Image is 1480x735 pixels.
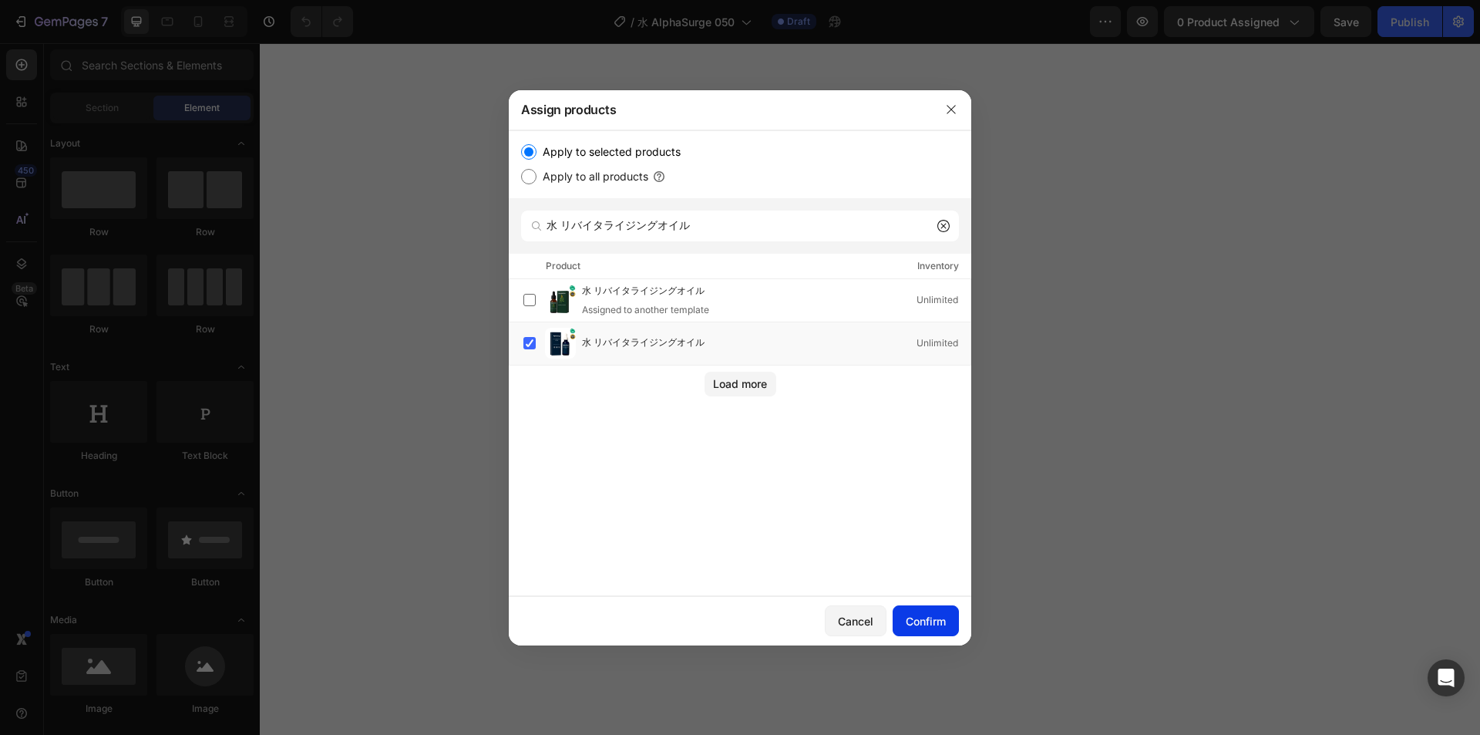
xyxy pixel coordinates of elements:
div: Unlimited [917,292,970,308]
div: /> [509,130,971,596]
div: Product [546,258,580,274]
img: product-img [545,328,576,359]
div: Unlimited [917,335,970,351]
div: Load more [713,376,767,392]
div: Confirm [906,613,946,629]
img: product-img [545,285,576,315]
div: Open Intercom Messenger [1428,659,1465,696]
span: 水 リバイタライジングオイル [582,335,705,352]
div: Assign products [509,89,931,130]
div: Inventory [917,258,959,274]
span: 水 リバイタライジングオイル [582,283,705,300]
button: Confirm [893,605,959,636]
label: Apply to selected products [536,143,681,161]
label: Apply to all products [536,167,648,186]
div: Cancel [838,613,873,629]
button: Cancel [825,605,886,636]
div: Assigned to another template [582,303,729,317]
input: Search products [521,211,959,241]
button: Load more [705,372,776,396]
